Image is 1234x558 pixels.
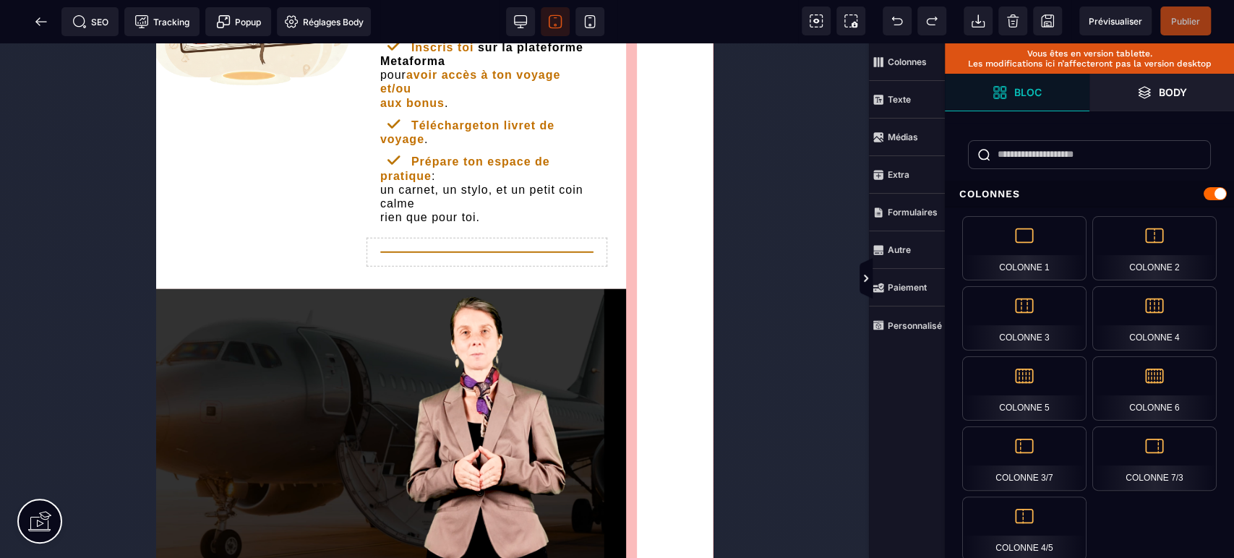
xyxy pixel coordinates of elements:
[945,74,1089,111] span: Ouvrir les blocs
[888,282,927,293] strong: Paiement
[869,43,945,81] span: Colonnes
[224,108,427,184] text: : un carnet, un stylo, et un petit coin calme rien que pour toi.
[1171,16,1200,27] span: Publier
[888,56,927,67] strong: Colonnes
[124,7,200,36] span: Code de suivi
[506,7,535,36] span: Voir bureau
[869,119,945,156] span: Médias
[869,306,945,344] span: Personnalisé
[1033,7,1062,35] span: Enregistrer
[61,7,119,36] span: Métadata SEO
[869,81,945,119] span: Texte
[869,231,945,269] span: Autre
[1092,426,1217,491] div: Colonne 7/3
[952,59,1227,69] p: Les modifications ici n’affecteront pas la version desktop
[802,7,831,35] span: Voir les composants
[962,356,1087,421] div: Colonne 5
[1092,356,1217,421] div: Colonne 6
[888,169,909,180] strong: Extra
[962,286,1087,351] div: Colonne 3
[836,7,865,35] span: Capture d'écran
[888,94,911,105] strong: Texte
[964,7,993,35] span: Importer
[1089,16,1142,27] span: Prévisualiser
[284,14,364,29] span: Réglages Body
[945,181,1234,207] div: Colonnes
[1160,7,1211,35] span: Enregistrer le contenu
[888,244,911,255] strong: Autre
[869,269,945,306] span: Paiement
[917,7,946,35] span: Rétablir
[883,7,912,35] span: Défaire
[869,194,945,231] span: Formulaires
[945,257,959,301] span: Afficher les vues
[1089,74,1234,111] span: Ouvrir les calques
[1079,7,1152,35] span: Aperçu
[277,7,371,36] span: Favicon
[962,216,1087,280] div: Colonne 1
[888,320,942,331] strong: Personnalisé
[216,14,261,29] span: Popup
[888,207,938,218] strong: Formulaires
[1092,216,1217,280] div: Colonne 2
[134,14,189,29] span: Tracking
[888,132,918,142] strong: Médias
[205,7,271,36] span: Créer une alerte modale
[541,7,570,36] span: Voir tablette
[27,7,56,36] span: Retour
[869,156,945,194] span: Extra
[1092,286,1217,351] div: Colonne 4
[72,14,108,29] span: SEO
[575,7,604,36] span: Voir mobile
[952,48,1227,59] p: Vous êtes en version tablette.
[998,7,1027,35] span: Nettoyage
[224,72,398,106] text: .
[1014,87,1042,98] strong: Bloc
[1159,87,1187,98] strong: Body
[962,426,1087,491] div: Colonne 3/7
